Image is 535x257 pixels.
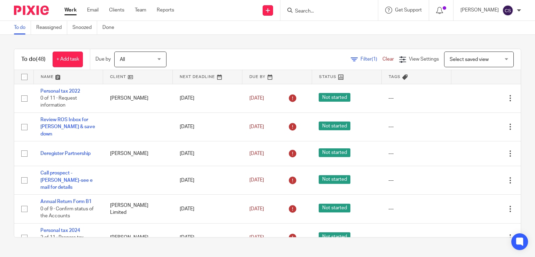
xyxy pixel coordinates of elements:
td: [DATE] [173,84,242,112]
a: Email [87,7,99,14]
span: 0 of 9 · Confirm status of the Accounts [40,207,94,219]
img: svg%3E [502,5,513,16]
p: Due by [95,56,111,63]
td: [PERSON_NAME] [103,141,173,166]
td: [PERSON_NAME] [103,223,173,252]
td: [PERSON_NAME] Limited [103,195,173,223]
span: 2 of 11 · Prepare tax return [40,235,84,247]
a: Team [135,7,146,14]
div: --- [388,177,444,184]
a: Personal tax 2022 [40,89,80,94]
p: [PERSON_NAME] [460,7,499,14]
span: [DATE] [249,235,264,240]
span: Not started [319,93,350,102]
div: --- [388,123,444,130]
td: [DATE] [173,112,242,141]
div: --- [388,95,444,102]
span: 0 of 11 · Request information [40,96,77,108]
span: [DATE] [249,207,264,211]
a: Review ROS Inbox for [PERSON_NAME] & save down [40,117,95,137]
a: Call prospect - [PERSON_NAME]-see e mail for details [40,171,93,190]
span: Tags [389,75,401,79]
a: Annual Return Form B1 [40,199,92,204]
td: [DATE] [173,141,242,166]
span: Not started [319,175,350,184]
span: Not started [319,232,350,241]
div: --- [388,150,444,157]
a: Reports [157,7,174,14]
span: [DATE] [249,178,264,183]
td: [PERSON_NAME] [103,84,173,112]
a: Deregister Partnership [40,151,91,156]
input: Search [294,8,357,15]
a: Clients [109,7,124,14]
span: [DATE] [249,96,264,101]
span: Not started [319,204,350,212]
img: Pixie [14,6,49,15]
span: Not started [319,122,350,130]
a: To do [14,21,31,34]
h1: To do [21,56,46,63]
span: (1) [372,57,377,62]
span: All [120,57,125,62]
a: Clear [382,57,394,62]
span: Get Support [395,8,422,13]
span: View Settings [409,57,439,62]
a: + Add task [53,52,83,67]
span: Not started [319,148,350,157]
td: [DATE] [173,166,242,195]
span: Select saved view [450,57,489,62]
div: --- [388,234,444,241]
a: Reassigned [36,21,67,34]
a: Snoozed [72,21,97,34]
span: [DATE] [249,124,264,129]
span: (48) [36,56,46,62]
a: Done [102,21,119,34]
td: [DATE] [173,223,242,252]
span: Filter [360,57,382,62]
span: [DATE] [249,151,264,156]
td: [DATE] [173,195,242,223]
a: Personal tax 2024 [40,228,80,233]
div: --- [388,205,444,212]
a: Work [64,7,77,14]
